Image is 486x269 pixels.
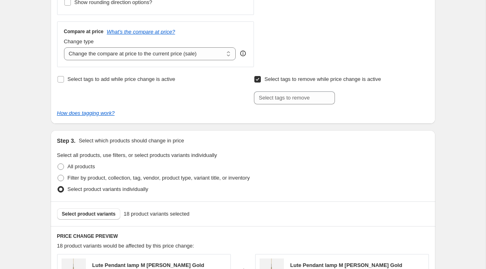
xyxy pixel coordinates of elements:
[124,210,190,218] span: 18 product variants selected
[254,91,335,104] input: Select tags to remove
[64,38,94,44] span: Change type
[68,186,148,192] span: Select product variants individually
[57,152,217,158] span: Select all products, use filters, or select products variants individually
[290,262,403,268] span: Lute Pendant lamp M [PERSON_NAME] Gold
[57,110,115,116] a: How does tagging work?
[64,28,104,35] h3: Compare at price
[68,175,250,181] span: Filter by product, collection, tag, vendor, product type, variant title, or inventory
[57,243,194,249] span: 18 product variants would be affected by this price change:
[57,233,429,239] h6: PRICE CHANGE PREVIEW
[68,76,175,82] span: Select tags to add while price change is active
[62,211,116,217] span: Select product variants
[68,163,95,169] span: All products
[92,262,205,268] span: Lute Pendant lamp M [PERSON_NAME] Gold
[79,137,184,145] p: Select which products should change in price
[239,49,247,57] div: help
[264,76,381,82] span: Select tags to remove while price change is active
[57,137,76,145] h2: Step 3.
[57,208,121,220] button: Select product variants
[107,29,175,35] button: What's the compare at price?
